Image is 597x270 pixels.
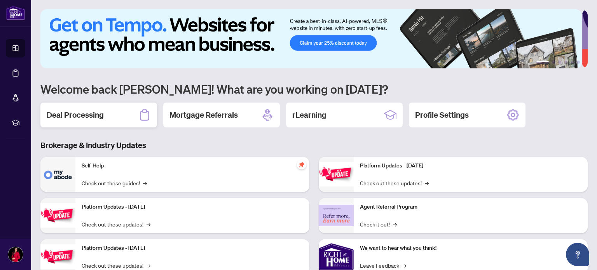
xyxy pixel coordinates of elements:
[536,61,549,64] button: 1
[558,61,561,64] button: 3
[571,61,574,64] button: 5
[360,203,581,211] p: Agent Referral Program
[425,179,429,187] span: →
[147,261,150,270] span: →
[566,243,589,266] button: Open asap
[297,160,306,169] span: pushpin
[82,162,303,170] p: Self-Help
[360,179,429,187] a: Check out these updates!→
[40,9,582,68] img: Slide 0
[143,179,147,187] span: →
[415,110,469,120] h2: Profile Settings
[169,110,238,120] h2: Mortgage Referrals
[40,82,588,96] h1: Welcome back [PERSON_NAME]! What are you working on [DATE]?
[360,220,397,228] a: Check it out!→
[82,220,150,228] a: Check out these updates!→
[82,203,303,211] p: Platform Updates - [DATE]
[40,157,75,192] img: Self-Help
[82,261,150,270] a: Check out these updates!→
[47,110,104,120] h2: Deal Processing
[360,261,406,270] a: Leave Feedback→
[40,203,75,228] img: Platform Updates - September 16, 2025
[82,179,147,187] a: Check out these guides!→
[393,220,397,228] span: →
[360,244,581,253] p: We want to hear what you think!
[577,61,580,64] button: 6
[147,220,150,228] span: →
[552,61,555,64] button: 2
[40,244,75,269] img: Platform Updates - July 21, 2025
[360,162,581,170] p: Platform Updates - [DATE]
[40,140,588,151] h3: Brokerage & Industry Updates
[319,205,354,226] img: Agent Referral Program
[319,162,354,186] img: Platform Updates - June 23, 2025
[82,244,303,253] p: Platform Updates - [DATE]
[8,247,23,262] img: Profile Icon
[6,6,25,20] img: logo
[292,110,326,120] h2: rLearning
[564,61,567,64] button: 4
[402,261,406,270] span: →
